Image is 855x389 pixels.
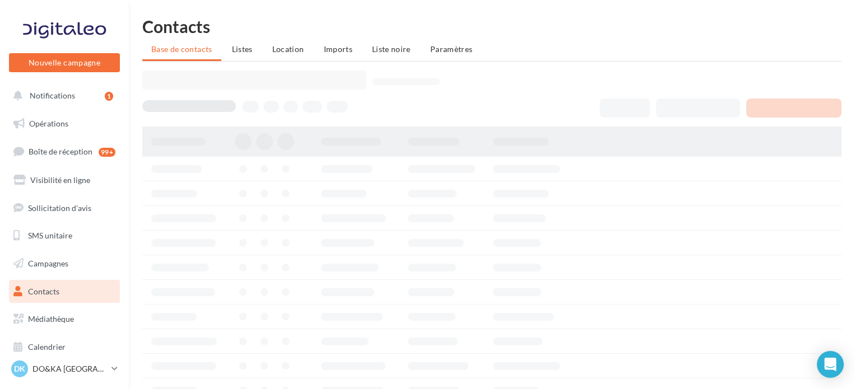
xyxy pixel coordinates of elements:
a: Boîte de réception99+ [7,139,122,163]
span: Notifications [30,91,75,100]
span: SMS unitaire [28,231,72,240]
span: Liste noire [372,44,411,54]
span: Paramètres [430,44,473,54]
p: DO&KA [GEOGRAPHIC_DATA] [32,363,107,374]
span: Listes [232,44,253,54]
div: 1 [105,92,113,101]
span: DK [14,363,25,374]
h1: Contacts [142,18,842,35]
a: SMS unitaire [7,224,122,247]
div: 99+ [99,148,115,157]
a: DK DO&KA [GEOGRAPHIC_DATA] [9,358,120,379]
span: Sollicitation d'avis [28,203,91,212]
span: Campagnes [28,259,68,268]
a: Sollicitation d'avis [7,196,122,220]
a: Opérations [7,112,122,135]
button: Notifications 1 [7,84,118,107]
span: Médiathèque [28,314,74,324]
a: Campagnes [7,252,122,275]
button: Nouvelle campagne [9,53,120,72]
div: Open Intercom Messenger [817,351,844,378]
a: Contacts [7,280,122,303]
a: Calendrier [7,335,122,359]
a: Médiathèque [7,307,122,331]
span: Boîte de réception [29,147,92,156]
a: Visibilité en ligne [7,168,122,192]
span: Contacts [28,287,59,296]
span: Opérations [29,119,68,128]
span: Calendrier [28,342,66,351]
span: Visibilité en ligne [30,175,90,185]
span: Imports [324,44,352,54]
span: Location [272,44,304,54]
